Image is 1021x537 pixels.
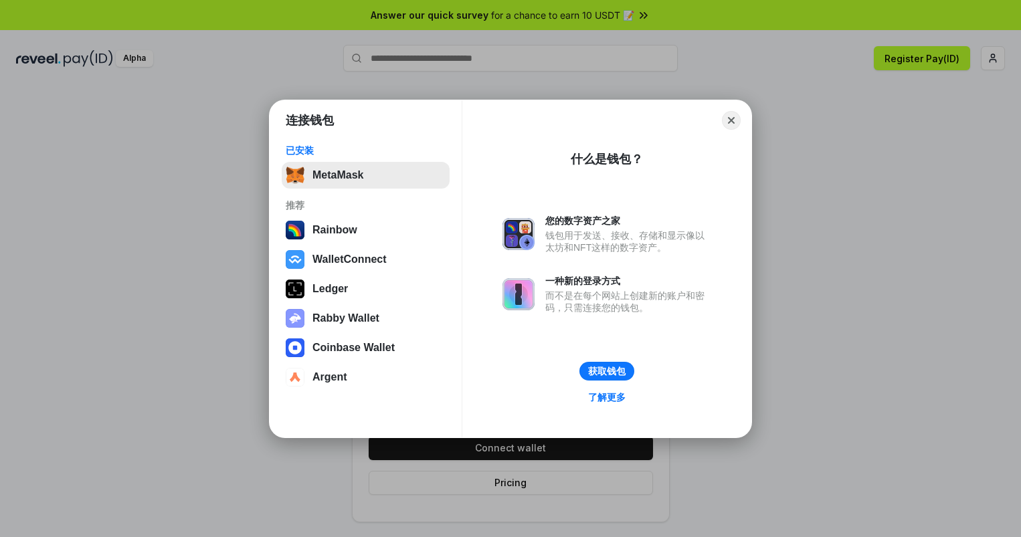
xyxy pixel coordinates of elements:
div: Argent [312,371,347,383]
img: svg+xml,%3Csvg%20width%3D%22120%22%20height%3D%22120%22%20viewBox%3D%220%200%20120%20120%22%20fil... [286,221,304,239]
button: Coinbase Wallet [282,334,450,361]
img: svg+xml,%3Csvg%20fill%3D%22none%22%20height%3D%2233%22%20viewBox%3D%220%200%2035%2033%22%20width%... [286,166,304,185]
div: WalletConnect [312,253,387,265]
div: Coinbase Wallet [312,342,395,354]
img: svg+xml,%3Csvg%20xmlns%3D%22http%3A%2F%2Fwww.w3.org%2F2000%2Fsvg%22%20fill%3D%22none%22%20viewBox... [502,278,535,310]
div: 什么是钱包？ [571,151,643,167]
div: Ledger [312,283,348,295]
div: Rainbow [312,224,357,236]
h1: 连接钱包 [286,112,334,128]
img: svg+xml,%3Csvg%20xmlns%3D%22http%3A%2F%2Fwww.w3.org%2F2000%2Fsvg%22%20fill%3D%22none%22%20viewBox... [286,309,304,328]
button: Rabby Wallet [282,305,450,332]
img: svg+xml,%3Csvg%20xmlns%3D%22http%3A%2F%2Fwww.w3.org%2F2000%2Fsvg%22%20fill%3D%22none%22%20viewBox... [502,218,535,250]
button: Close [722,111,741,130]
a: 了解更多 [580,389,634,406]
img: svg+xml,%3Csvg%20xmlns%3D%22http%3A%2F%2Fwww.w3.org%2F2000%2Fsvg%22%20width%3D%2228%22%20height%3... [286,280,304,298]
img: svg+xml,%3Csvg%20width%3D%2228%22%20height%3D%2228%22%20viewBox%3D%220%200%2028%2028%22%20fill%3D... [286,368,304,387]
div: 了解更多 [588,391,626,403]
div: 已安装 [286,144,446,156]
div: 而不是在每个网站上创建新的账户和密码，只需连接您的钱包。 [545,290,711,314]
button: Rainbow [282,217,450,243]
div: 推荐 [286,199,446,211]
div: Rabby Wallet [312,312,379,324]
div: 一种新的登录方式 [545,275,711,287]
button: 获取钱包 [579,362,634,381]
button: WalletConnect [282,246,450,273]
img: svg+xml,%3Csvg%20width%3D%2228%22%20height%3D%2228%22%20viewBox%3D%220%200%2028%2028%22%20fill%3D... [286,250,304,269]
div: 您的数字资产之家 [545,215,711,227]
button: Ledger [282,276,450,302]
div: 获取钱包 [588,365,626,377]
div: 钱包用于发送、接收、存储和显示像以太坊和NFT这样的数字资产。 [545,229,711,253]
button: Argent [282,364,450,391]
img: svg+xml,%3Csvg%20width%3D%2228%22%20height%3D%2228%22%20viewBox%3D%220%200%2028%2028%22%20fill%3D... [286,338,304,357]
button: MetaMask [282,162,450,189]
div: MetaMask [312,169,363,181]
